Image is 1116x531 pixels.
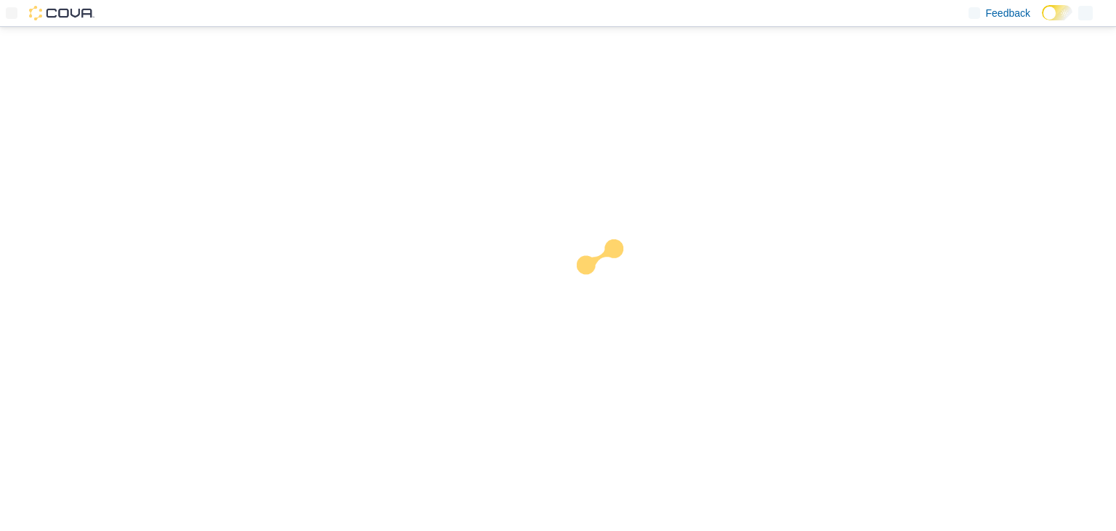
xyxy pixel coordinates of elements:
[1042,5,1072,20] input: Dark Mode
[986,6,1030,20] span: Feedback
[558,228,667,338] img: cova-loader
[1042,20,1043,21] span: Dark Mode
[29,6,94,20] img: Cova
